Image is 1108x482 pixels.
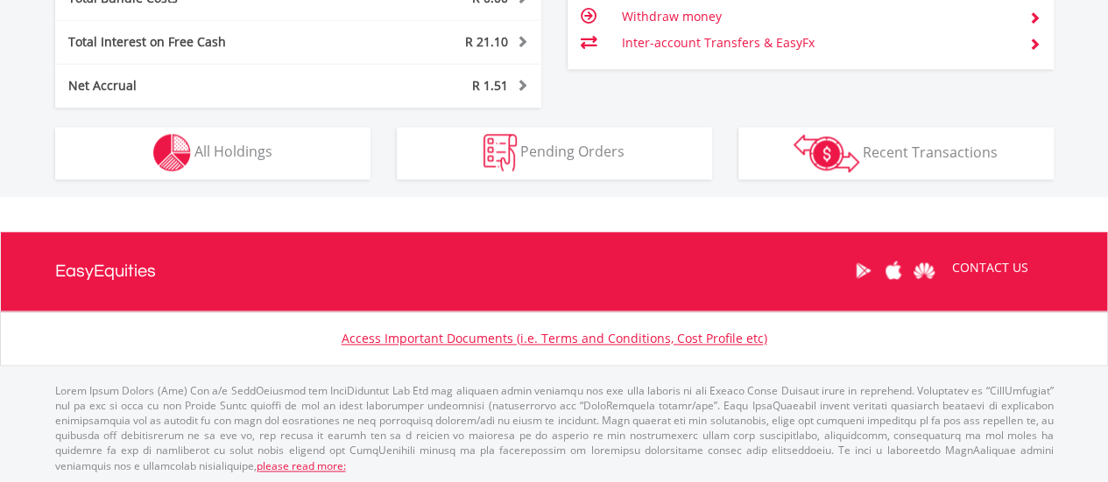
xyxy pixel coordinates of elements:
button: Recent Transactions [738,127,1054,179]
p: Lorem Ipsum Dolors (Ame) Con a/e SeddOeiusmod tem InciDiduntut Lab Etd mag aliquaen admin veniamq... [55,383,1054,473]
span: Recent Transactions [863,142,998,161]
a: CONTACT US [940,243,1041,292]
div: Net Accrual [55,77,339,94]
div: Total Interest on Free Cash [55,33,339,51]
button: Pending Orders [397,127,712,179]
button: All Holdings [55,127,371,179]
img: pending_instructions-wht.png [483,134,517,171]
span: Pending Orders [520,142,625,161]
a: EasyEquities [55,232,156,311]
img: transactions-zar-wht.png [794,134,859,172]
a: Access Important Documents (i.e. Terms and Conditions, Cost Profile etc) [342,330,767,346]
a: Apple [879,243,909,297]
span: All Holdings [194,142,272,161]
td: Withdraw money [621,3,1014,30]
td: Inter-account Transfers & EasyFx [621,30,1014,56]
a: Huawei [909,243,940,297]
img: holdings-wht.png [153,134,191,171]
a: Google Play [848,243,879,297]
span: R 21.10 [465,33,508,50]
span: R 1.51 [472,77,508,94]
a: please read more: [257,458,346,473]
